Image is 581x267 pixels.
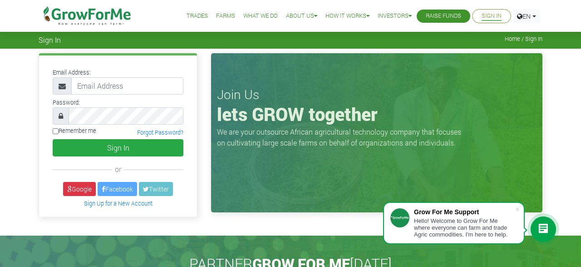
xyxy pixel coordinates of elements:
[53,126,96,135] label: Remember me
[217,126,467,148] p: We are your outsource African agricultural technology company that focuses on cultivating large s...
[482,11,502,21] a: Sign In
[39,35,61,44] span: Sign In
[217,103,537,125] h1: lets GROW together
[217,87,537,102] h3: Join Us
[426,11,461,21] a: Raise Funds
[216,11,235,21] a: Farms
[243,11,278,21] a: What We Do
[414,217,515,238] div: Hello! Welcome to Grow For Me where everyone can farm and trade Agric commodities. I'm here to help.
[84,200,153,207] a: Sign Up for a New Account
[187,11,208,21] a: Trades
[53,139,183,156] button: Sign In
[53,164,183,175] div: or
[71,77,183,95] input: Email Address
[513,9,540,23] a: EN
[505,35,542,42] span: Home / Sign In
[63,182,96,196] a: Google
[53,128,59,134] input: Remember me
[137,129,183,136] a: Forgot Password?
[286,11,317,21] a: About Us
[378,11,412,21] a: Investors
[325,11,369,21] a: How it Works
[414,208,515,216] div: Grow For Me Support
[53,98,80,107] label: Password:
[53,68,91,77] label: Email Address:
